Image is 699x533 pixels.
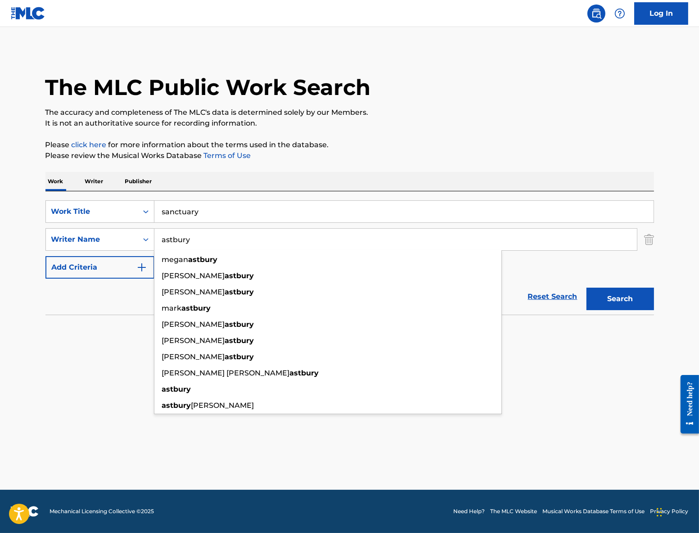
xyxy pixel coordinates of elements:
[542,507,645,515] a: Musical Works Database Terms of Use
[72,140,107,149] a: click here
[290,369,319,377] strong: astbury
[225,271,254,280] strong: astbury
[644,228,654,251] img: Delete Criterion
[634,2,688,25] a: Log In
[45,107,654,118] p: The accuracy and completeness of The MLC's data is determined solely by our Members.
[45,200,654,315] form: Search Form
[657,499,662,526] div: Drag
[490,507,537,515] a: The MLC Website
[82,172,106,191] p: Writer
[45,140,654,150] p: Please for more information about the terms used in the database.
[162,369,290,377] span: [PERSON_NAME] [PERSON_NAME]
[674,368,699,441] iframe: Resource Center
[162,336,225,345] span: [PERSON_NAME]
[45,256,154,279] button: Add Criteria
[11,506,39,517] img: logo
[51,206,132,217] div: Work Title
[162,304,182,312] span: mark
[591,8,602,19] img: search
[51,234,132,245] div: Writer Name
[162,320,225,329] span: [PERSON_NAME]
[611,5,629,23] div: Help
[162,352,225,361] span: [PERSON_NAME]
[45,74,371,101] h1: The MLC Public Work Search
[225,352,254,361] strong: astbury
[654,490,699,533] iframe: Chat Widget
[191,401,254,410] span: [PERSON_NAME]
[11,7,45,20] img: MLC Logo
[162,271,225,280] span: [PERSON_NAME]
[162,401,191,410] strong: astbury
[225,336,254,345] strong: astbury
[225,320,254,329] strong: astbury
[587,5,605,23] a: Public Search
[162,288,225,296] span: [PERSON_NAME]
[162,385,191,393] strong: astbury
[162,255,189,264] span: megan
[650,507,688,515] a: Privacy Policy
[523,287,582,307] a: Reset Search
[136,262,147,273] img: 9d2ae6d4665cec9f34b9.svg
[202,151,251,160] a: Terms of Use
[50,507,154,515] span: Mechanical Licensing Collective © 2025
[225,288,254,296] strong: astbury
[586,288,654,310] button: Search
[189,255,218,264] strong: astbury
[45,150,654,161] p: Please review the Musical Works Database
[122,172,155,191] p: Publisher
[182,304,211,312] strong: astbury
[45,172,66,191] p: Work
[45,118,654,129] p: It is not an authoritative source for recording information.
[614,8,625,19] img: help
[453,507,485,515] a: Need Help?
